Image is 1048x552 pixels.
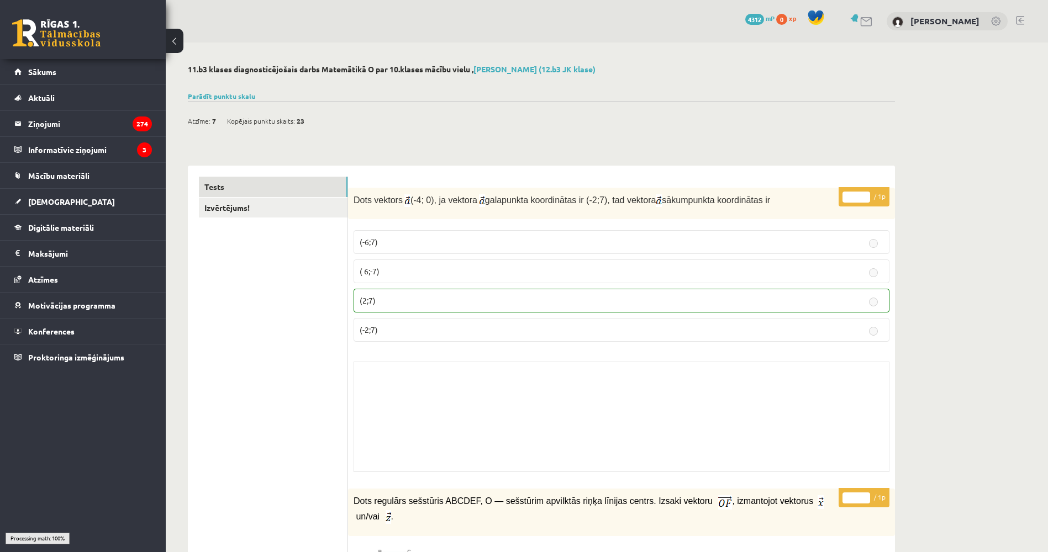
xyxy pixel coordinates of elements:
[28,171,89,181] span: Mācību materiāli
[212,113,216,129] span: 7
[28,197,115,206] span: [DEMOGRAPHIC_DATA]
[473,64,596,74] a: [PERSON_NAME] (12.b3 JK klase)
[662,195,770,205] span: sākumpunkta koordinātas ir
[14,85,152,110] a: Aktuāli
[28,93,55,103] span: Aktuāli
[869,268,878,277] input: ( 6;-7)
[839,488,889,507] p: / 1p
[227,113,295,129] span: Kopējais punktu skaits:
[14,111,152,136] a: Ziņojumi274
[656,194,662,207] img: xpPVCn9Rcl3fKsAAAAASUVORK5CYII=
[199,198,347,218] a: Izvērtējums!
[28,137,152,162] legend: Informatīvie ziņojumi
[133,116,152,131] i: 274
[28,274,58,284] span: Atzīmes
[28,222,94,232] span: Digitālie materiāli
[6,533,70,544] div: Processing math: 100%
[818,495,824,509] img: isE608A9MRv0RPjglRElEsOrLnLpaDtygf8u23XjzwHBkqJRKlguaMcSyPl3SpMYtAKCKFHGKBaHqTaT9zNIF8+Z8qoGeOUWL...
[28,300,115,310] span: Motivācijas programma
[360,325,378,335] span: (-2;7)
[28,111,152,136] legend: Ziņojumi
[14,163,152,188] a: Mācību materiāli
[297,113,304,129] span: 23
[14,319,152,344] a: Konferences
[789,14,796,23] span: xp
[14,189,152,214] a: [DEMOGRAPHIC_DATA]
[28,352,124,362] span: Proktoringa izmēģinājums
[188,65,895,74] h2: 11.b3 klases diagnosticējošais darbs Matemātikā O par 10.klases mācību vielu ,
[354,496,715,506] span: Dots regulārs sešstūris ABCDEF, O — sešstūrim apvilktās riņķa līnijas centrs. Izsaki vektoru
[776,14,787,25] span: 0
[188,92,255,100] a: Parādīt punktu skalu
[391,512,393,521] span: .
[718,495,732,509] img: 8r6BTjOOJP3HmZxAAAAAElFTkSuQmCC
[14,241,152,266] a: Maksājumi
[354,512,382,521] span: un/vai
[745,14,775,23] a: 4312 mP
[479,194,485,207] img: xpPVCn9Rcl3fKsAAAAASUVORK5CYII=
[14,215,152,240] a: Digitālie materiāli
[354,195,403,205] span: Dots vektors
[28,67,56,77] span: Sākums
[732,496,815,506] span: , izmantojot vektorus
[360,237,378,247] span: (-6;7)
[839,187,889,206] p: / 1p
[137,142,152,157] i: 3
[14,344,152,370] a: Proktoringa izmēģinājums
[404,194,410,207] img: xpPVCn9Rcl3fKsAAAAASUVORK5CYII=
[14,137,152,162] a: Informatīvie ziņojumi3
[188,113,210,129] span: Atzīme:
[28,241,152,266] legend: Maksājumi
[12,19,101,47] a: Rīgas 1. Tālmācības vidusskola
[199,177,347,197] a: Tests
[869,239,878,248] input: (-6;7)
[869,327,878,336] input: (-2;7)
[745,14,764,25] span: 4312
[14,59,152,84] a: Sākums
[766,14,775,23] span: mP
[14,293,152,318] a: Motivācijas programma
[360,295,376,305] span: (2;7)
[485,195,656,205] span: galapunkta koordinātas ir (-2;7), tad vektora
[410,195,477,205] span: (-4; 0), ja vektora
[892,17,903,28] img: Oskars Pokrovskis
[869,298,878,306] input: (2;7)
[910,15,979,26] a: [PERSON_NAME]
[360,266,380,276] span: ( 6;-7)
[28,326,75,336] span: Konferences
[386,510,391,524] img: 75IBUlldAAAAAElFTkSuQmCC
[776,14,802,23] a: 0 xp
[14,267,152,292] a: Atzīmes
